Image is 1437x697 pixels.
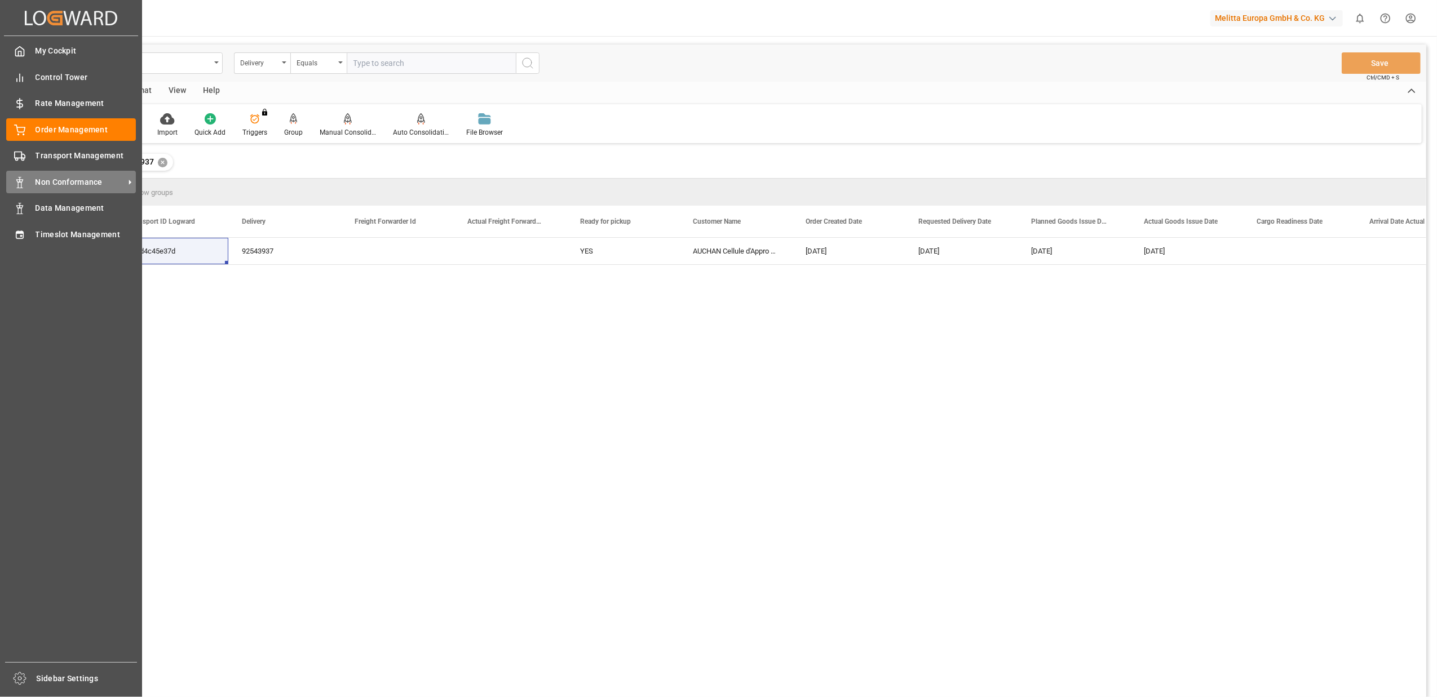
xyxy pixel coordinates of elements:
[6,40,136,62] a: My Cockpit
[6,92,136,114] a: Rate Management
[1257,217,1323,225] span: Cargo Readiness Date
[792,238,905,264] div: [DATE]
[1347,6,1373,31] button: show 0 new notifications
[918,217,991,225] span: Requested Delivery Date
[6,223,136,245] a: Timeslot Management
[158,158,167,167] div: ✕
[36,229,136,241] span: Timeslot Management
[679,238,792,264] div: AUCHAN Cellule d'Appro PGC Ouest 1
[1342,52,1421,74] button: Save
[284,127,303,137] div: Group
[297,55,335,68] div: Equals
[355,217,416,225] span: Freight Forwarder Id
[567,238,679,264] div: YES
[6,197,136,219] a: Data Management
[806,217,862,225] span: Order Created Date
[393,127,449,137] div: Auto Consolidation
[1130,238,1243,264] div: [DATE]
[36,150,136,162] span: Transport Management
[194,127,226,137] div: Quick Add
[6,66,136,88] a: Control Tower
[36,202,136,214] span: Data Management
[37,673,138,685] span: Sidebar Settings
[116,238,228,264] div: afbd4c45e37d
[1373,6,1398,31] button: Help Center
[160,82,194,101] div: View
[580,217,631,225] span: Ready for pickup
[242,217,266,225] span: Delivery
[347,52,516,74] input: Type to search
[516,52,540,74] button: search button
[1031,217,1107,225] span: Planned Goods Issue Date
[36,176,125,188] span: Non Conformance
[234,52,290,74] button: open menu
[1367,73,1399,82] span: Ctrl/CMD + S
[36,72,136,83] span: Control Tower
[466,127,503,137] div: File Browser
[36,45,136,57] span: My Cockpit
[129,217,195,225] span: Transport ID Logward
[693,217,741,225] span: Customer Name
[36,124,136,136] span: Order Management
[905,238,1018,264] div: [DATE]
[6,145,136,167] a: Transport Management
[467,217,543,225] span: Actual Freight Forwarder Id
[1210,7,1347,29] button: Melitta Europa GmbH & Co. KG
[157,127,178,137] div: Import
[1018,238,1130,264] div: [DATE]
[1369,217,1425,225] span: Arrival Date Actual
[240,55,278,68] div: Delivery
[228,238,341,264] div: 92543937
[1210,10,1343,26] div: Melitta Europa GmbH & Co. KG
[36,97,136,109] span: Rate Management
[6,118,136,140] a: Order Management
[320,127,376,137] div: Manual Consolidation
[290,52,347,74] button: open menu
[1144,217,1218,225] span: Actual Goods Issue Date
[194,82,228,101] div: Help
